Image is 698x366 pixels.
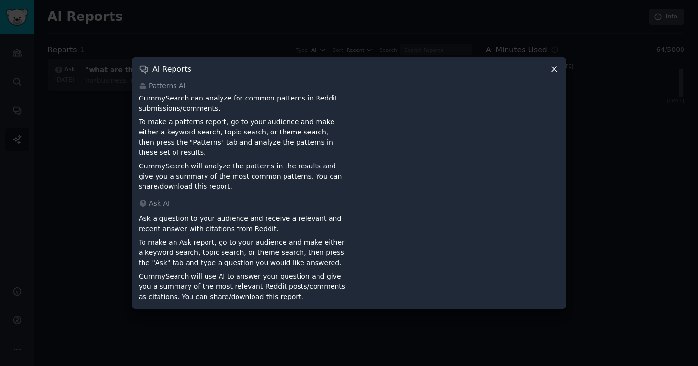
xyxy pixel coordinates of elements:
[139,199,559,209] div: Ask AI
[352,93,559,181] iframe: YouTube video player
[139,161,346,192] p: GummySearch will analyze the patterns in the results and give you a summary of the most common pa...
[152,64,191,74] h3: AI Reports
[139,237,346,268] p: To make an Ask report, go to your audience and make either a keyword search, topic search, or the...
[139,117,346,158] p: To make a patterns report, go to your audience and make either a keyword search, topic search, or...
[139,214,346,234] p: Ask a question to your audience and receive a relevant and recent answer with citations from Reddit.
[139,271,346,302] p: GummySearch will use AI to answer your question and give you a summary of the most relevant Reddi...
[139,81,559,91] div: Patterns AI
[139,93,346,114] p: GummySearch can analyze for common patterns in Reddit submissions/comments.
